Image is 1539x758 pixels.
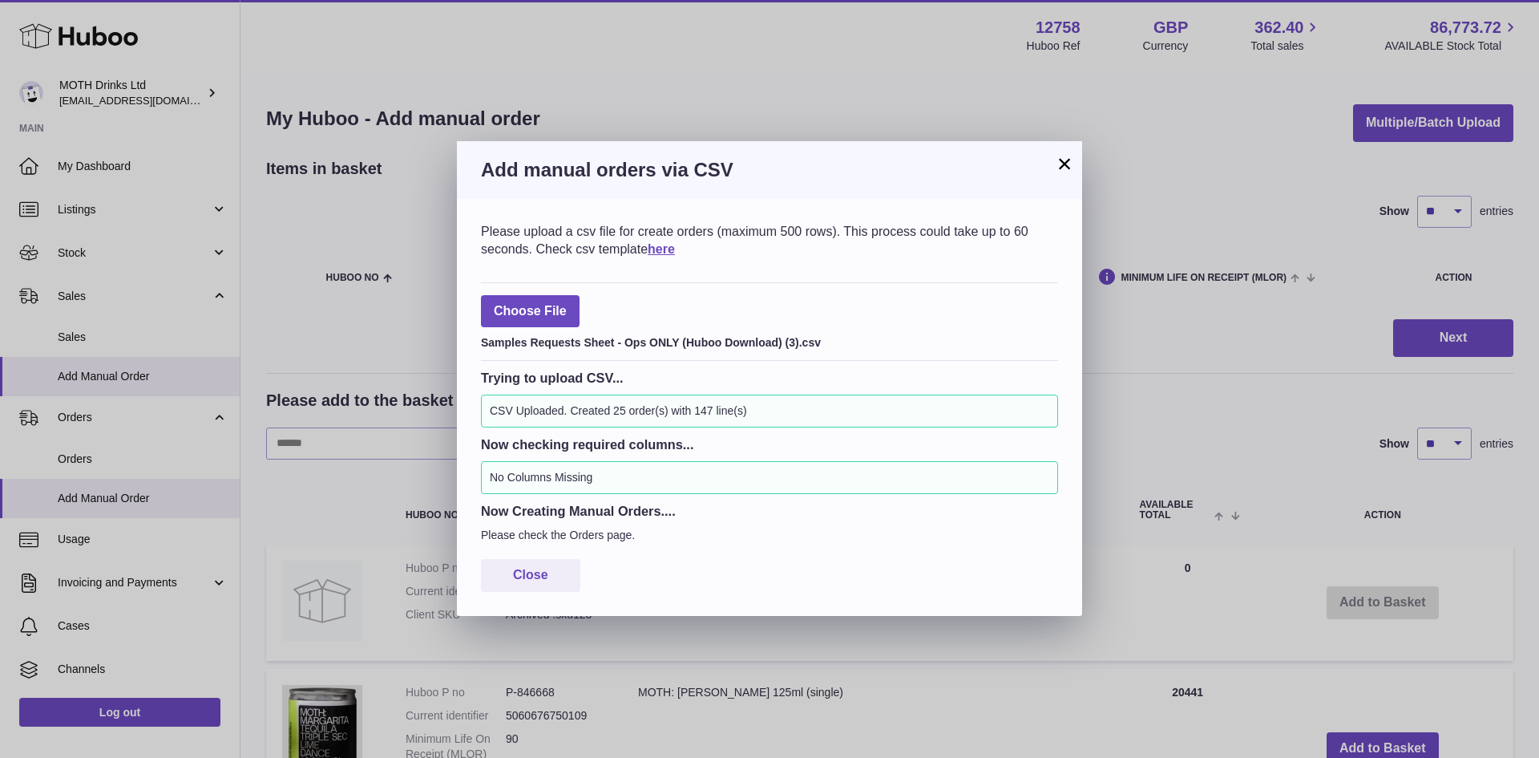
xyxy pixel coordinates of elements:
[481,223,1058,257] div: Please upload a csv file for create orders (maximum 500 rows). This process could take up to 60 s...
[481,369,1058,387] h3: Trying to upload CSV...
[481,559,580,592] button: Close
[481,331,1058,351] div: Samples Requests Sheet - Ops ONLY (Huboo Download) (3).csv
[481,157,1058,183] h3: Add manual orders via CSV
[481,528,1058,543] p: Please check the Orders page.
[481,502,1058,520] h3: Now Creating Manual Orders....
[648,242,675,256] a: here
[481,295,580,328] span: Choose File
[1055,154,1074,173] button: ×
[481,461,1058,494] div: No Columns Missing
[481,436,1058,453] h3: Now checking required columns...
[481,395,1058,428] div: CSV Uploaded. Created 25 order(s) with 147 line(s)
[513,568,548,582] span: Close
